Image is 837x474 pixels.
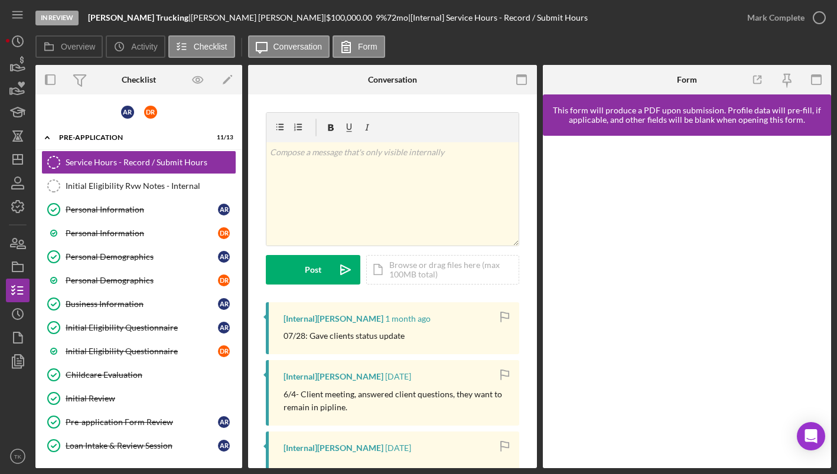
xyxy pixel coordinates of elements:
[66,181,236,191] div: Initial Eligibility Rvw Notes - Internal
[218,322,230,334] div: A R
[66,252,218,261] div: Personal Demographics
[212,134,233,141] div: 11 / 13
[218,416,230,428] div: A R
[218,251,230,263] div: A R
[408,13,588,22] div: | [Internal] Service Hours - Record / Submit Hours
[66,441,218,450] div: Loan Intake & Review Session
[326,13,376,22] div: $100,000.00
[41,434,236,457] a: Loan Intake & Review SessionAR
[368,75,417,84] div: Conversation
[35,11,79,25] div: In Review
[677,75,697,84] div: Form
[284,329,405,342] p: 07/28: Gave clients status update
[41,292,236,316] a: Business InformationAR
[549,106,826,125] div: This form will produce a PDF upon submission. Profile data will pre-fill, if applicable, and othe...
[41,363,236,387] a: Childcare Evaluation
[555,148,821,456] iframe: Lenderfit form
[66,370,236,380] div: Childcare Evaluation
[88,13,191,22] div: |
[266,255,360,285] button: Post
[41,269,236,292] a: Personal DemographicsDR
[131,42,157,51] label: Activity
[218,298,230,310] div: A R
[218,274,230,286] div: D R
[284,388,507,414] p: 6/4- Client meeting, answered client questions, they want to remain in pipline.
[121,106,134,119] div: A R
[284,372,383,381] div: [Internal] [PERSON_NAME]
[66,323,218,332] div: Initial Eligibility Questionnaire
[248,35,330,58] button: Conversation
[218,345,230,357] div: D R
[41,339,236,363] a: Initial Eligibility QuestionnaireDR
[61,42,95,51] label: Overview
[385,443,411,453] time: 2025-05-29 20:21
[218,440,230,452] div: A R
[6,444,30,468] button: TK
[41,221,236,245] a: Personal InformationDR
[41,387,236,410] a: Initial Review
[194,42,227,51] label: Checklist
[66,417,218,427] div: Pre-application Form Review
[358,42,377,51] label: Form
[144,106,157,119] div: D R
[376,13,387,22] div: 9 %
[66,394,236,403] div: Initial Review
[66,228,218,238] div: Personal Information
[387,13,408,22] div: 72 mo
[66,346,218,356] div: Initial Eligibility Questionnaire
[168,35,235,58] button: Checklist
[797,422,825,450] div: Open Intercom Messenger
[59,134,204,141] div: Pre-Application
[41,316,236,339] a: Initial Eligibility QuestionnaireAR
[218,204,230,215] div: A R
[333,35,385,58] button: Form
[305,255,321,285] div: Post
[14,453,22,460] text: TK
[66,299,218,309] div: Business Information
[191,13,326,22] div: [PERSON_NAME] [PERSON_NAME] |
[41,410,236,434] a: Pre-application Form ReviewAR
[735,6,831,30] button: Mark Complete
[88,12,188,22] b: [PERSON_NAME] Trucking
[41,245,236,269] a: Personal DemographicsAR
[747,6,805,30] div: Mark Complete
[273,42,323,51] label: Conversation
[385,314,431,323] time: 2025-07-28 20:21
[122,75,156,84] div: Checklist
[66,205,218,214] div: Personal Information
[41,198,236,221] a: Personal InformationAR
[66,158,236,167] div: Service Hours - Record / Submit Hours
[66,276,218,285] div: Personal Demographics
[385,372,411,381] time: 2025-06-04 21:03
[218,227,230,239] div: D R
[41,151,236,174] a: Service Hours - Record / Submit Hours
[106,35,165,58] button: Activity
[41,174,236,198] a: Initial Eligibility Rvw Notes - Internal
[35,35,103,58] button: Overview
[284,314,383,323] div: [Internal] [PERSON_NAME]
[284,443,383,453] div: [Internal] [PERSON_NAME]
